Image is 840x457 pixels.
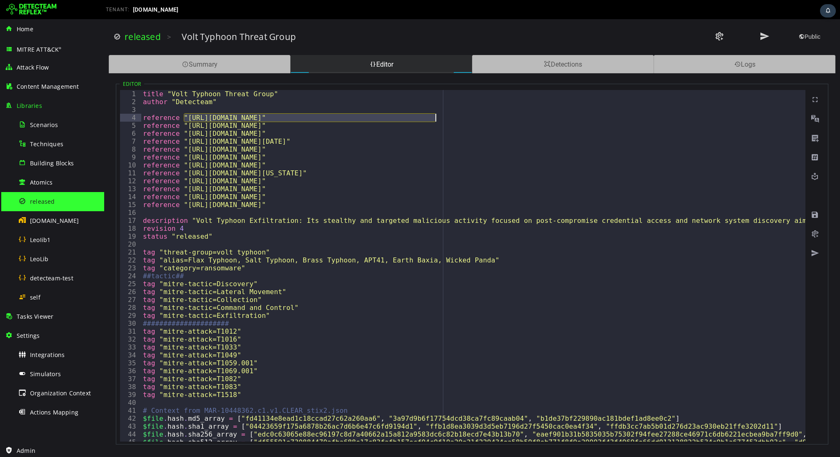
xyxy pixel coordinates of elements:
[30,389,91,397] span: Organization Context
[30,351,65,359] span: Integrations
[17,447,35,455] span: Admin
[820,4,836,17] div: Task Notifications
[685,12,726,23] button: Public
[30,178,52,186] span: Atomics
[16,395,37,403] div: 42
[16,95,37,102] div: 4
[17,25,33,33] span: Home
[16,213,37,221] div: 19
[15,61,40,68] legend: Editor
[59,46,61,50] sup: ®
[16,245,37,253] div: 23
[16,300,37,308] div: 30
[16,261,37,269] div: 25
[16,316,37,324] div: 32
[16,190,37,197] div: 16
[16,182,37,190] div: 15
[16,308,37,316] div: 31
[30,197,55,205] span: released
[17,332,40,340] span: Settings
[16,237,37,245] div: 22
[30,370,61,378] span: Simulators
[16,324,37,332] div: 33
[17,312,53,320] span: Tasks Viewer
[695,14,716,21] span: Public
[16,150,37,158] div: 11
[17,102,42,110] span: Libraries
[30,217,79,225] span: [DOMAIN_NAME]
[16,356,37,364] div: 37
[16,277,37,285] div: 27
[16,197,37,205] div: 17
[16,332,37,340] div: 34
[30,274,73,282] span: detecteam-test
[30,159,74,167] span: Building Blocks
[16,269,37,277] div: 26
[16,71,37,79] div: 1
[16,340,37,348] div: 35
[16,364,37,372] div: 38
[16,229,37,237] div: 21
[16,87,37,95] div: 3
[368,36,550,54] div: Detections
[16,419,37,427] div: 45
[16,411,37,419] div: 44
[16,205,37,213] div: 18
[77,12,192,23] h3: Volt Typhoon Threat Group
[30,255,48,263] span: LeoLib
[16,372,37,380] div: 39
[133,6,179,13] span: [DOMAIN_NAME]
[16,387,37,395] div: 41
[16,174,37,182] div: 14
[17,45,62,53] span: MITRE ATT&CK
[16,158,37,166] div: 12
[106,7,130,12] span: TENANT:
[16,126,37,134] div: 8
[30,293,40,301] span: self
[16,118,37,126] div: 7
[16,110,37,118] div: 6
[30,140,63,148] span: Techniques
[186,36,368,54] div: Editor
[16,221,37,229] div: 20
[30,236,50,244] span: LeoIib1
[16,292,37,300] div: 29
[17,82,79,90] span: Content Management
[30,408,78,416] span: Actions Mapping
[16,348,37,356] div: 36
[6,3,57,16] img: Detecteam logo
[16,79,37,87] div: 2
[16,380,37,387] div: 40
[30,121,58,129] span: Scenarios
[550,36,731,54] div: Logs
[16,403,37,411] div: 43
[5,36,186,54] div: Summary
[16,134,37,142] div: 9
[16,142,37,150] div: 10
[16,285,37,292] div: 28
[63,13,67,22] span: >
[16,102,37,110] div: 5
[16,253,37,261] div: 24
[17,63,49,71] span: Attack Flow
[16,166,37,174] div: 13
[20,12,57,23] a: released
